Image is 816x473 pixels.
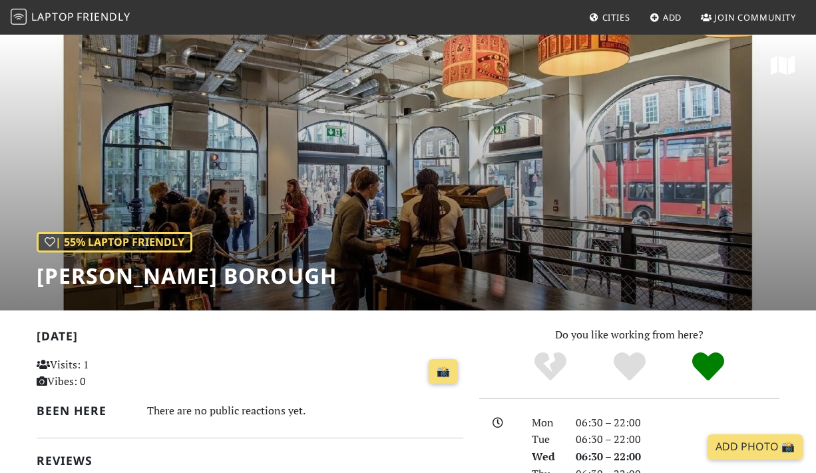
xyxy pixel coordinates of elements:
div: No [510,350,590,384]
div: | 55% Laptop Friendly [37,232,192,253]
a: Join Community [696,5,801,29]
div: 06:30 – 22:00 [568,414,787,432]
span: Join Community [714,11,796,23]
span: Laptop [31,9,75,24]
span: Friendly [77,9,130,24]
div: Wed [524,448,568,466]
h2: Reviews [37,454,463,468]
span: Add [663,11,682,23]
img: LaptopFriendly [11,9,27,25]
div: 06:30 – 22:00 [568,431,787,448]
div: 06:30 – 22:00 [568,448,787,466]
span: Cities [602,11,630,23]
div: There are no public reactions yet. [147,401,463,420]
a: Cities [584,5,636,29]
div: Definitely! [669,350,748,384]
a: LaptopFriendly LaptopFriendly [11,6,130,29]
div: Tue [524,431,568,448]
h2: [DATE] [37,329,463,348]
p: Do you like working from here? [479,326,779,344]
a: Add [644,5,688,29]
div: Mon [524,414,568,432]
a: 📸 [429,359,458,384]
div: Yes [590,350,669,384]
a: Add Photo 📸 [708,434,803,460]
p: Visits: 1 Vibes: 0 [37,356,168,390]
h2: Been here [37,404,131,418]
h1: [PERSON_NAME] Borough [37,263,337,288]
